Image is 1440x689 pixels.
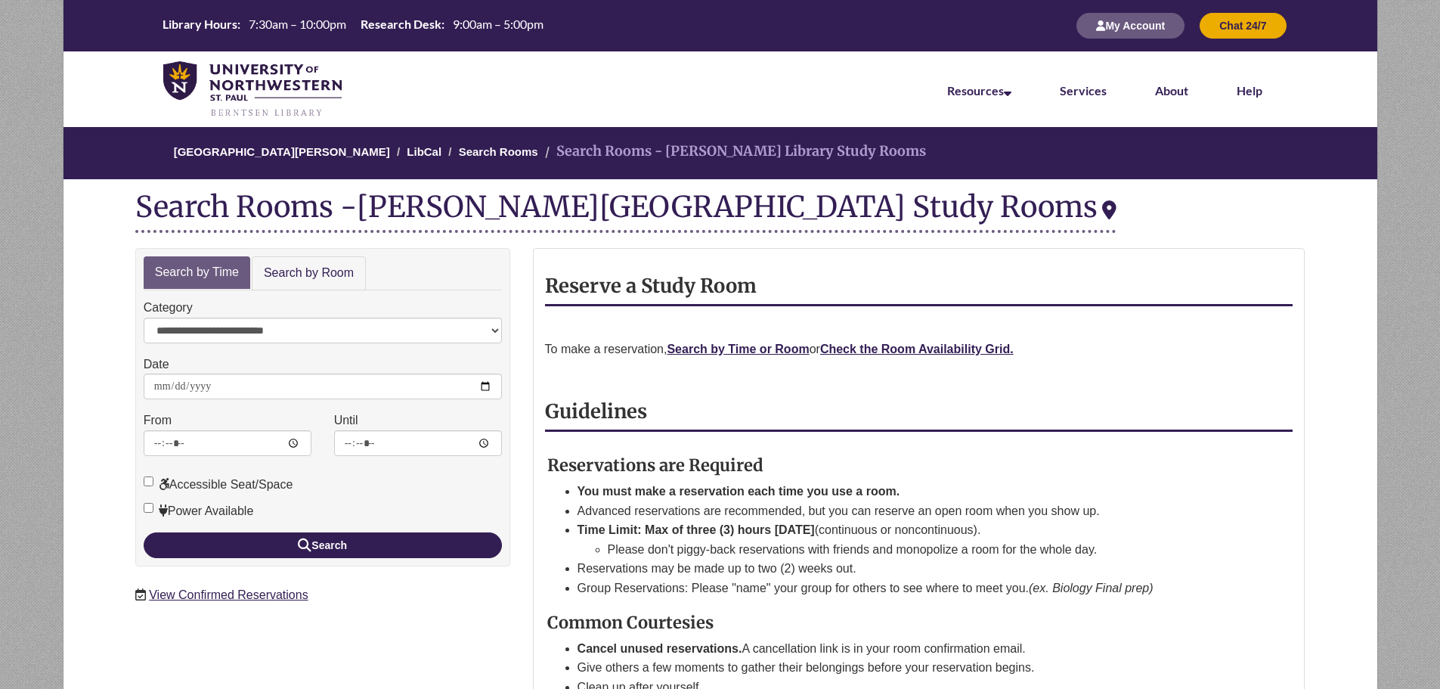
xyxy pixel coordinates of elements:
[578,642,742,655] strong: Cancel unused reservations.
[144,532,502,558] button: Search
[578,579,1257,598] li: Group Reservations: Please "name" your group for others to see where to meet you.
[355,16,447,33] th: Research Desk:
[144,355,169,374] label: Date
[578,639,1257,659] li: A cancellation link is in your room confirmation email.
[149,588,308,601] a: View Confirmed Reservations
[578,523,815,536] strong: Time Limit: Max of three (3) hours [DATE]
[1155,83,1188,98] a: About
[156,16,243,33] th: Library Hours:
[578,501,1257,521] li: Advanced reservations are recommended, but you can reserve an open room when you show up.
[144,503,153,513] input: Power Available
[156,16,550,36] a: Hours Today
[1076,13,1185,39] button: My Account
[608,540,1257,560] li: Please don't piggy-back reservations with friends and monopolize a room for the whole day.
[453,17,543,31] span: 9:00am – 5:00pm
[547,612,714,633] strong: Common Courtesies
[545,274,757,298] strong: Reserve a Study Room
[820,343,1014,355] a: Check the Room Availability Grid.
[947,83,1011,98] a: Resources
[144,411,172,430] label: From
[1237,83,1262,98] a: Help
[578,559,1257,579] li: Reservations may be made up to two (2) weeks out.
[1200,19,1286,32] a: Chat 24/7
[357,188,1116,225] div: [PERSON_NAME][GEOGRAPHIC_DATA] Study Rooms
[578,485,900,498] strong: You must make a reservation each time you use a room.
[29,127,1411,179] nav: Breadcrumb
[144,501,254,521] label: Power Available
[1060,83,1107,98] a: Services
[249,17,346,31] span: 7:30am – 10:00pm
[545,399,647,424] strong: Guidelines
[1200,13,1286,39] button: Chat 24/7
[252,256,366,290] a: Search by Room
[545,340,1293,359] p: To make a reservation, or
[144,298,193,318] label: Category
[1076,19,1185,32] a: My Account
[174,145,390,158] a: [GEOGRAPHIC_DATA][PERSON_NAME]
[334,411,358,430] label: Until
[144,256,250,289] a: Search by Time
[407,145,441,158] a: LibCal
[144,476,153,486] input: Accessible Seat/Space
[135,191,1116,233] div: Search Rooms -
[547,455,763,476] strong: Reservations are Required
[667,343,809,355] a: Search by Time or Room
[163,61,342,118] img: UNWSP Library Logo
[1029,582,1154,594] em: (ex. Biology Final prep)
[578,520,1257,559] li: (continuous or noncontinuous).
[144,475,293,495] label: Accessible Seat/Space
[578,658,1257,678] li: Give others a few moments to gather their belongings before your reservation begins.
[459,145,538,158] a: Search Rooms
[156,16,550,34] table: Hours Today
[541,141,926,163] li: Search Rooms - [PERSON_NAME] Library Study Rooms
